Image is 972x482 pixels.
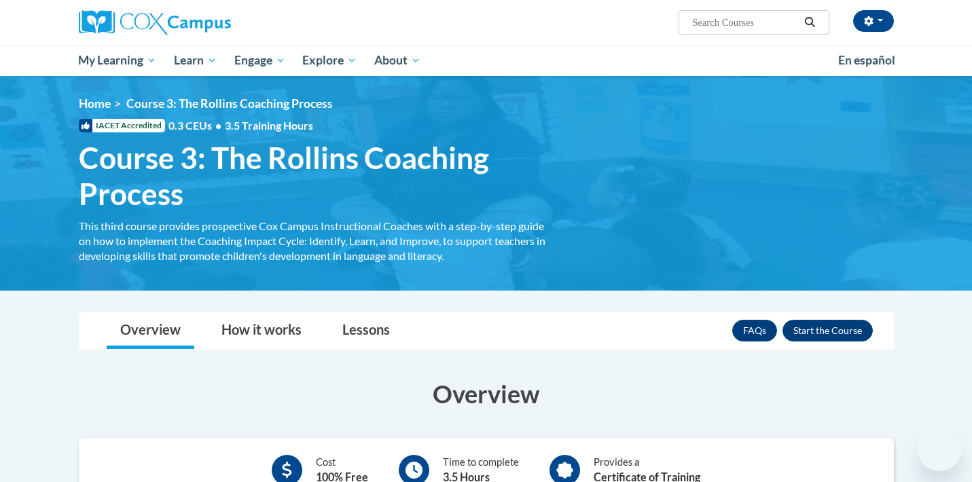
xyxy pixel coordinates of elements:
span: Course 3: The Rollins Coaching Process [126,96,333,111]
img: Cox Campus [79,10,231,35]
a: Lessons [329,313,403,349]
a: Home [79,96,111,111]
a: En español [829,46,904,75]
span: IACET Accredited [79,119,165,132]
h3: Overview [79,377,894,411]
input: Search Courses [691,14,799,31]
a: FAQs [732,320,777,341]
a: Engage [226,45,294,76]
a: Cox Campus [79,10,337,35]
iframe: Button to launch messaging window [918,428,961,471]
span: 0.3 CEUs [168,118,313,133]
a: Explore [293,45,365,76]
span: Explore [302,52,357,69]
button: Search [799,14,820,31]
div: This third course provides prospective Cox Campus Instructional Coaches with a step-by-step guide... [79,219,547,263]
span: My Learning [78,52,156,69]
a: About [365,45,429,76]
span: Learn [174,52,217,69]
div: Main menu [58,45,914,76]
button: Enroll [782,320,873,341]
a: My Learning [70,45,166,76]
span: Engage [234,52,285,69]
span: 3.5 Training Hours [225,119,313,132]
span: About [374,52,420,69]
span: • [215,119,221,132]
a: Learn [165,45,226,76]
a: Overview [107,313,194,349]
span: En español [838,53,895,67]
a: How it works [208,313,315,349]
button: Account Settings [853,10,894,32]
span: Course 3: The Rollins Coaching Process [79,140,547,212]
